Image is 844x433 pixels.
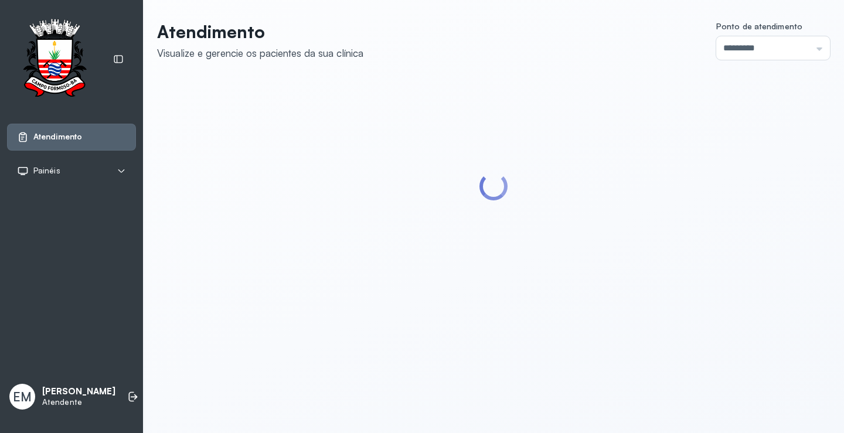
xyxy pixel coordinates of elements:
span: Atendimento [33,132,82,142]
p: [PERSON_NAME] [42,386,115,397]
img: Logotipo do estabelecimento [12,19,97,100]
p: Atendente [42,397,115,407]
p: Atendimento [157,21,363,42]
span: Painéis [33,166,60,176]
div: Visualize e gerencie os pacientes da sua clínica [157,47,363,59]
span: Ponto de atendimento [716,21,802,31]
a: Atendimento [17,131,126,143]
